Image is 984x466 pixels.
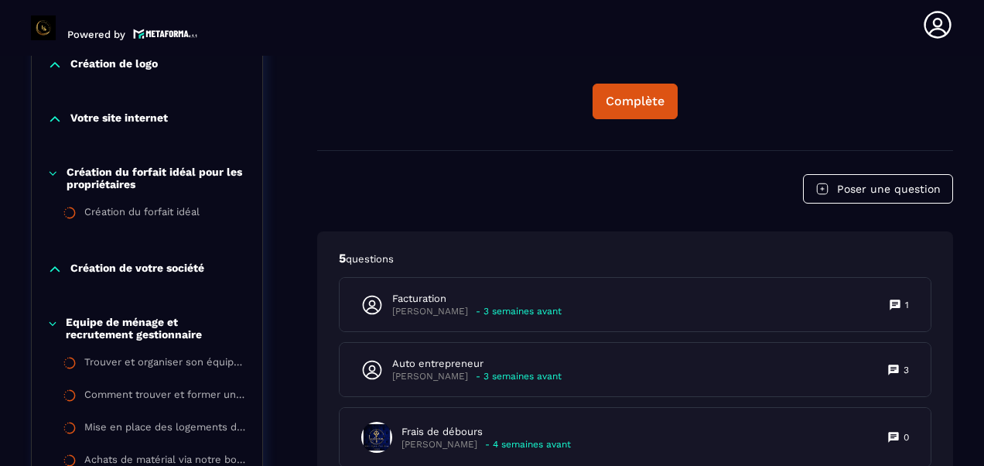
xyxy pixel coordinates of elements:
[392,371,468,382] p: [PERSON_NAME]
[70,57,158,73] p: Création de logo
[476,371,562,382] p: - 3 semaines avant
[67,29,125,40] p: Powered by
[66,316,247,341] p: Equipe de ménage et recrutement gestionnaire
[476,306,562,317] p: - 3 semaines avant
[339,250,931,267] p: 5
[401,439,477,451] p: [PERSON_NAME]
[84,421,247,438] div: Mise en place des logements dans votre conciergerie
[904,431,909,444] p: 0
[485,439,571,451] p: - 4 semaines avant
[84,356,247,373] div: Trouver et organiser son équipe de ménage
[70,111,168,127] p: Votre site internet
[84,389,247,406] div: Comment trouver et former un gestionnaire pour vos logements
[31,15,56,40] img: logo-branding
[593,84,678,119] button: Complète
[904,364,909,376] p: 3
[84,206,200,223] div: Création du forfait idéal
[70,262,204,277] p: Création de votre société
[606,94,665,109] div: Complète
[401,425,571,439] p: Frais de débours
[905,299,909,311] p: 1
[392,306,468,317] p: [PERSON_NAME]
[392,292,562,306] p: Facturation
[133,27,198,40] img: logo
[346,253,394,265] span: questions
[392,357,562,371] p: Auto entrepreneur
[67,166,247,190] p: Création du forfait idéal pour les propriétaires
[803,174,953,204] button: Poser une question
